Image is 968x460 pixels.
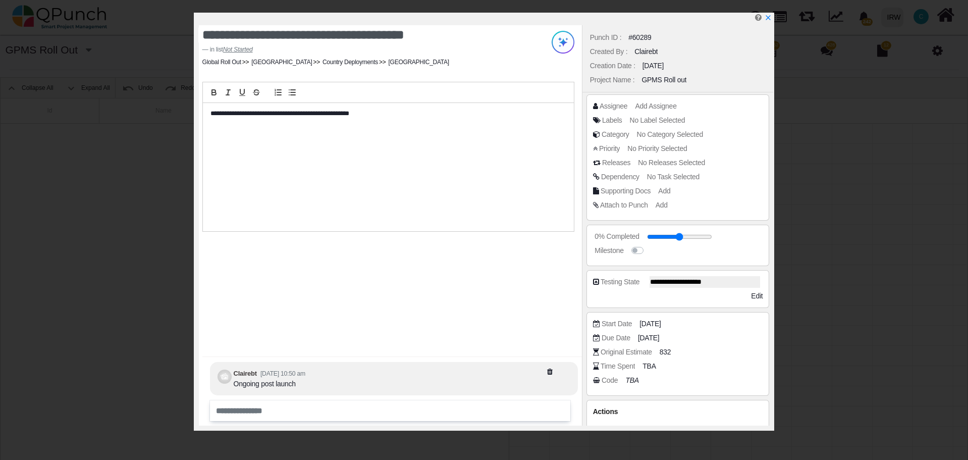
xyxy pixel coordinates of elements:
div: Priority [599,143,620,154]
span: No Task Selected [647,173,700,181]
div: Start Date [602,319,632,329]
div: Dependency [601,172,639,182]
div: Labels [602,115,622,126]
span: Add [656,201,668,209]
span: Add Assignee [635,102,676,110]
i: TBA [625,376,638,384]
small: [DATE] 10:50 am [260,370,305,377]
span: Actions [593,407,618,416]
div: Supporting Docs [601,186,651,196]
span: [DATE] [638,333,659,343]
span: Edit [751,292,763,300]
b: Clairebt [234,370,257,377]
div: Releases [602,158,630,168]
span: No Priority Selected [627,144,687,152]
div: Testing State [601,277,639,287]
div: Assignee [600,101,627,112]
span: No Label Selected [630,116,685,124]
span: [DATE] [639,319,661,329]
span: No Category Selected [637,130,703,138]
div: Project Name : [590,75,635,85]
div: Attach to Punch [600,200,648,211]
div: Original Estimate [601,347,652,357]
div: Ongoing post launch [234,379,305,389]
div: GPMS Roll out [641,75,686,85]
div: Time Spent [601,361,635,372]
div: Due Date [602,333,630,343]
span: TBA [642,361,656,372]
div: Milestone [595,245,623,256]
span: Add [658,187,670,195]
div: Code [602,375,618,386]
span: No Releases Selected [638,159,705,167]
div: Category [602,129,629,140]
span: 832 [660,347,671,357]
div: 0% Completed [595,231,639,242]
